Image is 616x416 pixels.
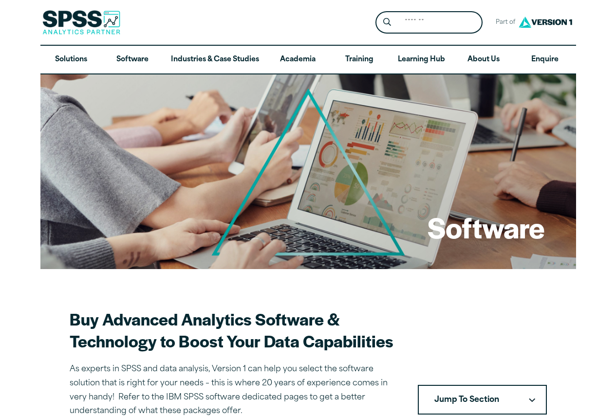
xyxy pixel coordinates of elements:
[328,46,390,74] a: Training
[40,46,102,74] a: Solutions
[514,46,576,74] a: Enquire
[490,16,516,30] span: Part of
[102,46,163,74] a: Software
[529,398,535,402] svg: Downward pointing chevron
[418,385,547,415] button: Jump To SectionDownward pointing chevron
[428,208,545,246] h1: Software
[267,46,328,74] a: Academia
[383,18,391,26] svg: Search magnifying glass icon
[163,46,267,74] a: Industries & Case Studies
[375,11,483,34] form: Site Header Search Form
[42,10,120,35] img: SPSS Analytics Partner
[40,46,576,74] nav: Desktop version of site main menu
[390,46,453,74] a: Learning Hub
[418,385,547,415] nav: Table of Contents
[70,308,394,352] h2: Buy Advanced Analytics Software & Technology to Boost Your Data Capabilities
[453,46,514,74] a: About Us
[516,13,575,31] img: Version1 Logo
[378,14,396,32] button: Search magnifying glass icon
